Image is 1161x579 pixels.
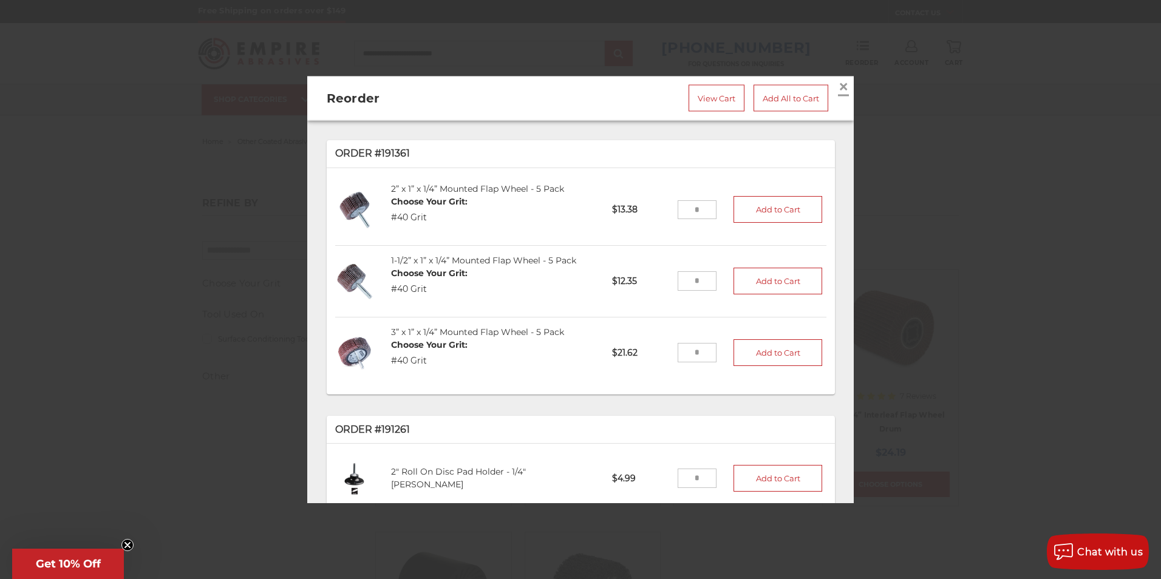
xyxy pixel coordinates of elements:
[391,254,576,265] a: 1-1/2” x 1” x 1/4” Mounted Flap Wheel - 5 Pack
[391,195,468,208] dt: Choose Your Grit:
[734,268,822,294] button: Add to Cart
[335,333,375,373] img: 3” x 1” x 1/4” Mounted Flap Wheel - 5 Pack
[335,262,375,301] img: 1-1/2” x 1” x 1/4” Mounted Flap Wheel - 5 Pack
[335,422,826,436] p: Order #191261
[391,266,468,279] dt: Choose Your Grit:
[838,75,849,98] span: ×
[121,539,134,551] button: Close teaser
[734,196,822,223] button: Add to Cart
[391,338,468,351] dt: Choose Your Grit:
[335,146,826,161] p: Order #191361
[335,190,375,229] img: 2” x 1” x 1/4” Mounted Flap Wheel - 5 Pack
[604,463,677,493] p: $4.99
[335,458,375,498] img: 2
[689,85,744,112] a: View Cart
[391,326,564,337] a: 3” x 1” x 1/4” Mounted Flap Wheel - 5 Pack
[604,194,677,224] p: $13.38
[391,211,468,223] dd: #40 Grit
[734,339,822,366] button: Add to Cart
[391,354,468,367] dd: #40 Grit
[1047,533,1149,570] button: Chat with us
[734,465,822,492] button: Add to Cart
[391,466,526,490] a: 2" Roll On Disc Pad Holder - 1/4" [PERSON_NAME]
[834,77,853,96] a: Close
[12,549,124,579] div: Get 10% OffClose teaser
[391,282,468,295] dd: #40 Grit
[327,89,527,107] h2: Reorder
[391,183,564,194] a: 2” x 1” x 1/4” Mounted Flap Wheel - 5 Pack
[604,266,677,296] p: $12.35
[36,557,101,571] span: Get 10% Off
[604,337,677,367] p: $21.62
[754,85,828,112] a: Add All to Cart
[1077,546,1143,558] span: Chat with us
